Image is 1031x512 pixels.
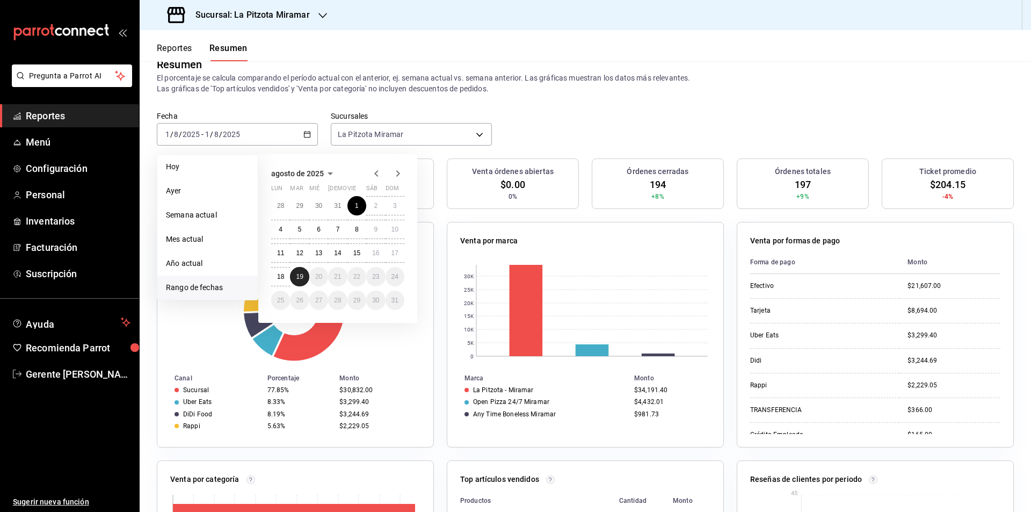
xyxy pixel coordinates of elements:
div: $2,229.05 [339,422,416,430]
div: Crédito Empleado [750,430,858,439]
div: Uber Eats [750,331,858,340]
span: Recomienda Parrot [26,341,130,355]
button: 29 de julio de 2025 [290,196,309,215]
div: Rappi [183,422,200,430]
h3: Órdenes totales [775,166,831,177]
button: 13 de agosto de 2025 [309,243,328,263]
abbr: 18 de agosto de 2025 [277,273,284,280]
abbr: 19 de agosto de 2025 [296,273,303,280]
span: 197 [795,177,811,192]
span: Reportes [26,109,130,123]
input: -- [173,130,179,139]
button: 30 de agosto de 2025 [366,291,385,310]
div: 77.85% [267,386,331,394]
button: 26 de agosto de 2025 [290,291,309,310]
abbr: 30 de julio de 2025 [315,202,322,210]
span: +9% [796,192,809,201]
button: agosto de 2025 [271,167,337,180]
button: 18 de agosto de 2025 [271,267,290,286]
input: -- [205,130,210,139]
abbr: 5 de agosto de 2025 [298,226,302,233]
button: 30 de julio de 2025 [309,196,328,215]
text: 5K [467,340,474,346]
abbr: 28 de agosto de 2025 [334,297,341,304]
span: Facturación [26,240,130,255]
div: $366.00 [907,406,1000,415]
span: +8% [651,192,664,201]
button: Reportes [157,43,192,61]
label: Sucursales [331,112,492,120]
abbr: jueves [328,185,391,196]
abbr: miércoles [309,185,320,196]
abbr: 31 de agosto de 2025 [391,297,398,304]
abbr: viernes [347,185,356,196]
button: 31 de julio de 2025 [328,196,347,215]
div: $3,299.40 [339,398,416,406]
div: $981.73 [634,410,706,418]
div: Resumen [157,56,202,73]
div: $34,191.40 [634,386,706,394]
button: Pregunta a Parrot AI [12,64,132,87]
abbr: sábado [366,185,377,196]
span: Menú [26,135,130,149]
abbr: domingo [386,185,399,196]
button: 28 de julio de 2025 [271,196,290,215]
span: / [179,130,182,139]
label: Fecha [157,112,318,120]
h3: Órdenes cerradas [627,166,688,177]
abbr: 28 de julio de 2025 [277,202,284,210]
abbr: 29 de agosto de 2025 [353,297,360,304]
text: 30K [464,273,474,279]
p: Venta por formas de pago [750,235,840,247]
button: 28 de agosto de 2025 [328,291,347,310]
abbr: lunes [271,185,282,196]
div: TRANSFERENCIA [750,406,858,415]
abbr: 1 de agosto de 2025 [355,202,359,210]
th: Marca [447,372,630,384]
span: Personal [26,188,130,202]
div: $21,607.00 [907,282,1000,291]
div: Any Time Boneless Miramar [473,410,556,418]
span: agosto de 2025 [271,169,324,178]
text: 15K [464,313,474,319]
abbr: 27 de agosto de 2025 [315,297,322,304]
abbr: 8 de agosto de 2025 [355,226,359,233]
button: 29 de agosto de 2025 [347,291,366,310]
span: Pregunta a Parrot AI [29,70,115,82]
p: Venta por marca [460,235,518,247]
span: $204.15 [930,177,965,192]
div: 5.63% [267,422,331,430]
div: $3,244.69 [339,410,416,418]
abbr: 6 de agosto de 2025 [317,226,321,233]
button: 14 de agosto de 2025 [328,243,347,263]
div: 8.19% [267,410,331,418]
input: -- [165,130,170,139]
button: 1 de agosto de 2025 [347,196,366,215]
abbr: 11 de agosto de 2025 [277,249,284,257]
abbr: 20 de agosto de 2025 [315,273,322,280]
text: 20K [464,300,474,306]
abbr: 29 de julio de 2025 [296,202,303,210]
text: 10K [464,327,474,333]
p: El porcentaje se calcula comparando el período actual con el anterior, ej. semana actual vs. sema... [157,73,1014,94]
abbr: 4 de agosto de 2025 [279,226,282,233]
button: 27 de agosto de 2025 [309,291,328,310]
button: Resumen [209,43,248,61]
input: ---- [222,130,241,139]
a: Pregunta a Parrot AI [8,78,132,89]
div: Efectivo [750,282,858,291]
div: $3,299.40 [907,331,1000,340]
input: ---- [182,130,200,139]
span: / [210,130,213,139]
button: 25 de agosto de 2025 [271,291,290,310]
button: 22 de agosto de 2025 [347,267,366,286]
abbr: 24 de agosto de 2025 [391,273,398,280]
abbr: 31 de julio de 2025 [334,202,341,210]
abbr: 7 de agosto de 2025 [336,226,340,233]
abbr: 12 de agosto de 2025 [296,249,303,257]
div: Uber Eats [183,398,212,406]
div: DiDi Food [183,410,212,418]
span: -4% [942,192,953,201]
span: Suscripción [26,266,130,281]
div: Rappi [750,381,858,390]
